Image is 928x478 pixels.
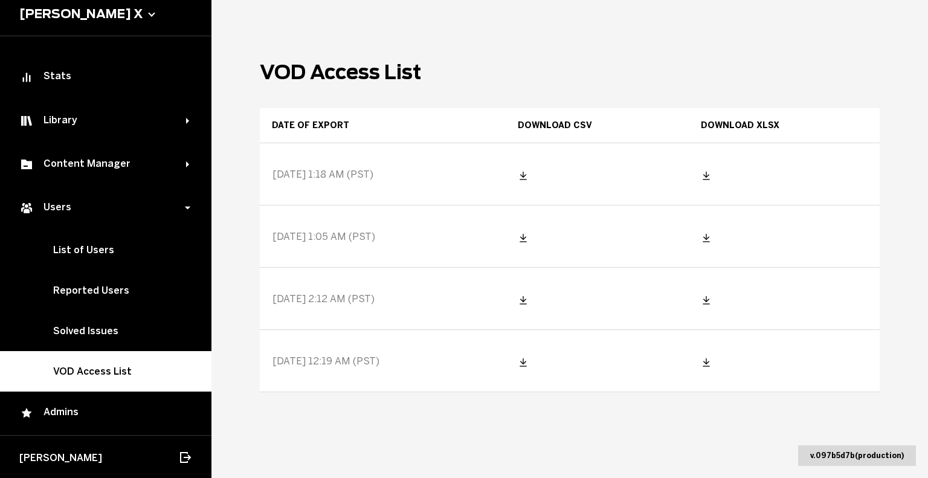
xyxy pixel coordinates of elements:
span: [DATE] 2:12 AM (PST) [272,293,375,305]
button: [PERSON_NAME] X [19,7,192,21]
th: Date of export [260,108,506,143]
span: [DATE] 1:18 AM (PST) [272,169,373,180]
th: Download CSV [506,108,689,143]
button: Log out [172,444,198,471]
div: Users [19,201,186,215]
h1: VOD Access List [260,60,421,84]
span: [PERSON_NAME] [19,452,102,463]
div: Library [19,114,186,128]
div: Stats [19,70,192,85]
div: Content Manager [19,157,186,172]
div: Admins [19,406,192,421]
span: [DATE] 12:19 AM (PST) [272,355,379,367]
span: [DATE] 1:05 AM (PST) [272,231,375,242]
div: v. 097b5d7b ( production ) [798,445,916,466]
th: Download XLSX [689,108,880,143]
